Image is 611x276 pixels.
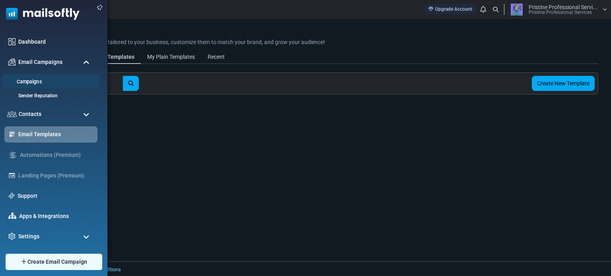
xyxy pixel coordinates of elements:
[8,58,16,66] img: campaigns-icon.png
[424,4,476,14] a: Upgrade Account
[529,10,592,15] span: Pristine Professional Services
[39,25,486,35] p: Email Templates
[8,131,16,138] img: email-templates-icon-active.svg
[19,110,41,118] span: Contacts
[529,4,597,10] span: Pristine Professional Servi...
[532,76,595,91] a: Create New Template
[18,192,93,200] a: Support
[39,39,325,45] span: Choose the email templates tailored to your business, customize them to match your brand, and gro...
[8,38,16,45] img: dashboard-icon.svg
[8,151,17,160] img: workflow.svg
[4,92,95,99] a: Sender Reputation
[18,232,39,241] span: Settings
[8,172,16,179] img: landing_pages.svg
[507,4,607,15] a: User Logo Pristine Professional Servi... Pristine Professional Services
[26,261,611,276] footer: 2025
[147,53,195,61] div: My Plain Templates
[8,193,15,199] img: support-icon.svg
[7,111,17,117] img: contacts-icon.svg
[19,212,93,220] a: Apps & Integrations
[18,130,93,139] a: Email Templates
[208,53,225,61] div: Recent
[8,233,16,240] img: settings-icon.svg
[18,38,93,46] a: Dashboard
[27,258,87,266] span: Create Email Campaign
[18,58,62,66] span: Email Campaigns
[99,53,134,61] div: My Templates
[2,78,97,86] a: Campaigns
[507,4,527,15] img: User Logo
